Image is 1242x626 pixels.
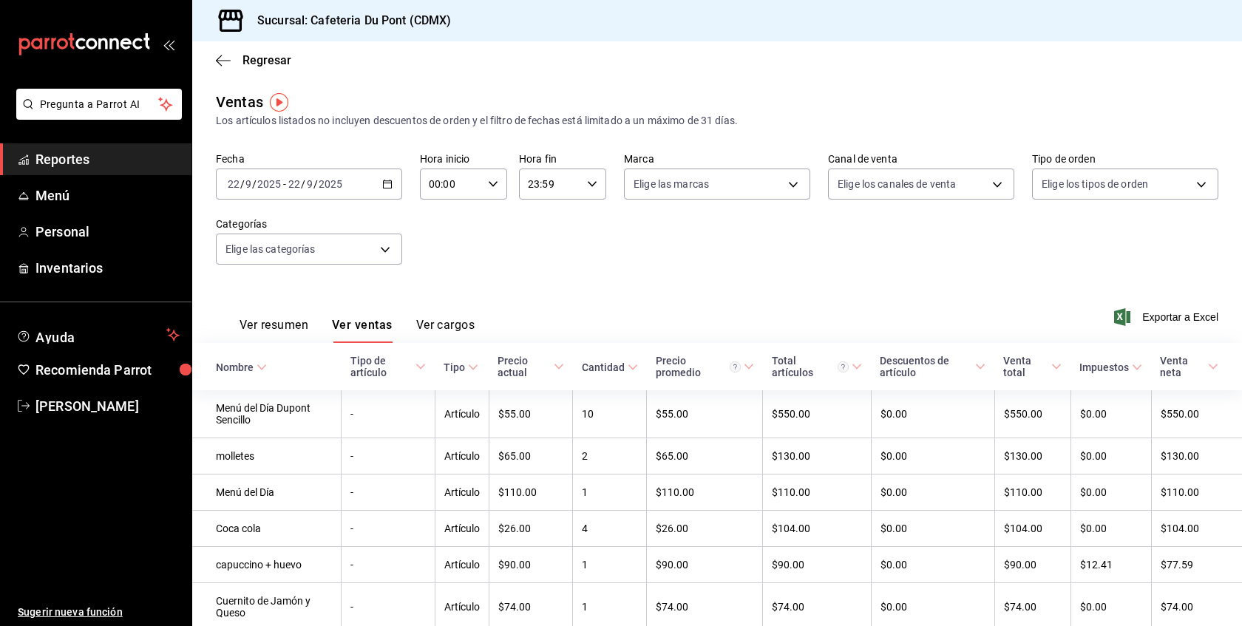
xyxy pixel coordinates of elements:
[519,154,606,164] label: Hora fin
[313,178,318,190] span: /
[1151,547,1242,583] td: $77.59
[350,355,427,378] span: Tipo de artículo
[573,474,647,511] td: 1
[192,511,342,547] td: Coca cola
[35,396,180,416] span: [PERSON_NAME]
[216,113,1218,129] div: Los artículos listados no incluyen descuentos de orden y el filtro de fechas está limitado a un m...
[240,178,245,190] span: /
[828,154,1014,164] label: Canal de venta
[35,258,180,278] span: Inventarios
[1070,438,1151,474] td: $0.00
[216,361,267,373] span: Nombre
[647,438,763,474] td: $65.00
[216,53,291,67] button: Regresar
[647,547,763,583] td: $90.00
[994,511,1070,547] td: $104.00
[416,318,475,343] button: Ver cargos
[245,178,252,190] input: --
[40,97,159,112] span: Pregunta a Parrot AI
[306,178,313,190] input: --
[435,511,489,547] td: Artículo
[763,474,871,511] td: $110.00
[301,178,305,190] span: /
[1003,355,1062,378] span: Venta total
[489,511,572,547] td: $26.00
[240,318,308,343] button: Ver resumen
[10,107,182,123] a: Pregunta a Parrot AI
[342,511,435,547] td: -
[240,318,475,343] div: navigation tabs
[1151,511,1242,547] td: $104.00
[435,390,489,438] td: Artículo
[489,438,572,474] td: $65.00
[1070,511,1151,547] td: $0.00
[1070,547,1151,583] td: $12.41
[318,178,343,190] input: ----
[1160,355,1205,378] div: Venta neta
[35,360,180,380] span: Recomienda Parrot
[342,438,435,474] td: -
[1079,361,1129,373] div: Impuestos
[489,547,572,583] td: $90.00
[1160,355,1218,378] span: Venta neta
[489,390,572,438] td: $55.00
[435,547,489,583] td: Artículo
[435,474,489,511] td: Artículo
[871,438,994,474] td: $0.00
[270,93,288,112] img: Tooltip marker
[1042,177,1148,191] span: Elige los tipos de orden
[1070,474,1151,511] td: $0.00
[656,355,741,378] div: Precio promedio
[252,178,257,190] span: /
[163,38,174,50] button: open_drawer_menu
[216,154,402,164] label: Fecha
[35,222,180,242] span: Personal
[994,547,1070,583] td: $90.00
[245,12,451,30] h3: Sucursal: Cafeteria Du Pont (CDMX)
[582,361,625,373] div: Cantidad
[1151,390,1242,438] td: $550.00
[242,53,291,67] span: Regresar
[763,390,871,438] td: $550.00
[573,547,647,583] td: 1
[647,474,763,511] td: $110.00
[582,361,638,373] span: Cantidad
[1070,390,1151,438] td: $0.00
[283,178,286,190] span: -
[498,355,550,378] div: Precio actual
[225,242,316,256] span: Elige las categorías
[994,438,1070,474] td: $130.00
[498,355,563,378] span: Precio actual
[880,355,972,378] div: Descuentos de artículo
[216,91,263,113] div: Ventas
[444,361,465,373] div: Tipo
[192,547,342,583] td: capuccino + huevo
[1151,474,1242,511] td: $110.00
[1003,355,1048,378] div: Venta total
[838,177,956,191] span: Elige los canales de venta
[35,326,160,344] span: Ayuda
[350,355,413,378] div: Tipo de artículo
[16,89,182,120] button: Pregunta a Parrot AI
[420,154,507,164] label: Hora inicio
[1117,308,1218,326] button: Exportar a Excel
[216,361,254,373] div: Nombre
[994,390,1070,438] td: $550.00
[435,438,489,474] td: Artículo
[838,361,849,372] svg: El total artículos considera cambios de precios en los artículos así como costos adicionales por ...
[342,474,435,511] td: -
[216,219,402,229] label: Categorías
[342,547,435,583] td: -
[624,154,810,164] label: Marca
[573,511,647,547] td: 4
[763,511,871,547] td: $104.00
[192,390,342,438] td: Menú del Día Dupont Sencillo
[763,547,871,583] td: $90.00
[871,474,994,511] td: $0.00
[772,355,849,378] div: Total artículos
[1032,154,1218,164] label: Tipo de orden
[18,605,180,620] span: Sugerir nueva función
[192,438,342,474] td: molletes
[994,474,1070,511] td: $110.00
